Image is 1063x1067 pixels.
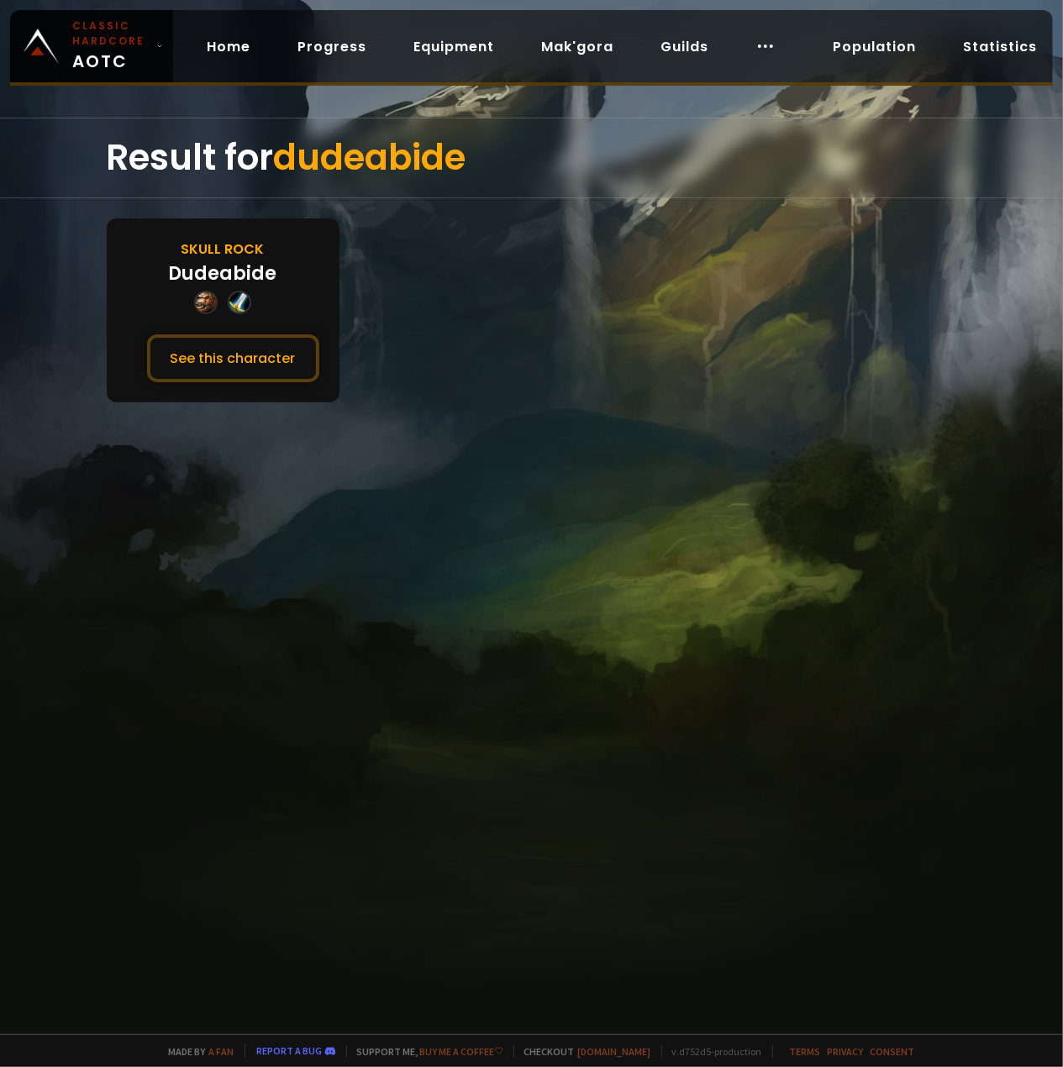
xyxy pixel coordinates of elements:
[513,1045,651,1058] span: Checkout
[871,1045,915,1058] a: Consent
[193,29,264,64] a: Home
[828,1045,864,1058] a: Privacy
[107,118,957,197] div: Result for
[528,29,627,64] a: Mak'gora
[284,29,380,64] a: Progress
[182,239,265,260] div: Skull Rock
[159,1045,234,1058] span: Made by
[209,1045,234,1058] a: a fan
[400,29,508,64] a: Equipment
[346,1045,503,1058] span: Support me,
[661,1045,762,1058] span: v. d752d5 - production
[147,334,319,382] button: See this character
[257,1044,323,1057] a: Report a bug
[420,1045,503,1058] a: Buy me a coffee
[10,10,173,82] a: Classic HardcoreAOTC
[578,1045,651,1058] a: [DOMAIN_NAME]
[72,18,150,74] span: AOTC
[790,1045,821,1058] a: Terms
[647,29,722,64] a: Guilds
[950,29,1050,64] a: Statistics
[72,18,150,49] small: Classic Hardcore
[819,29,929,64] a: Population
[274,133,466,182] span: dudeabide
[169,260,277,287] div: Dudeabide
